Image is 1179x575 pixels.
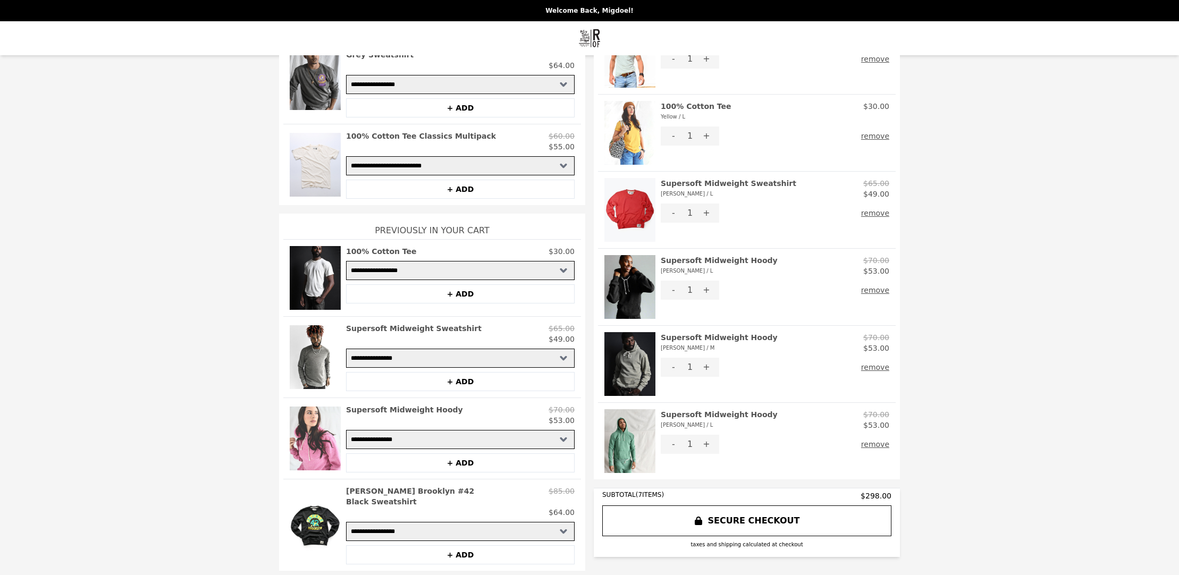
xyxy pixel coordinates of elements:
[636,491,664,498] span: ( 7 ITEMS)
[861,49,889,69] button: remove
[861,204,889,223] button: remove
[602,505,891,536] button: SECURE CHECKOUT
[694,435,719,454] button: +
[290,246,341,310] img: 100% Cotton Tee
[661,255,778,276] h2: Supersoft Midweight Hoody
[861,358,889,377] button: remove
[863,420,889,430] p: $53.00
[661,204,686,223] button: -
[602,491,636,498] span: SUBTOTAL
[346,453,575,472] button: + ADD
[661,343,778,353] div: [PERSON_NAME] / M
[549,131,575,141] p: $60.00
[604,178,655,242] img: Supersoft Midweight Sweatshirt
[661,435,686,454] button: -
[549,141,575,152] p: $55.00
[346,404,463,415] h2: Supersoft Midweight Hoody
[290,404,341,472] img: Supersoft Midweight Hoody
[346,131,496,141] h2: 100% Cotton Tee Classics Multipack
[346,486,544,507] h2: [PERSON_NAME] Brooklyn #42 Black Sweatshirt
[861,435,889,454] button: remove
[686,358,694,377] div: 1
[863,266,889,276] p: $53.00
[661,112,731,122] div: Yellow / L
[549,486,575,507] p: $85.00
[346,75,575,94] select: Select a product variant
[661,49,686,69] button: -
[861,126,889,146] button: remove
[661,281,686,300] button: -
[661,266,778,276] div: [PERSON_NAME] / L
[861,491,891,501] span: $298.00
[661,101,731,122] h2: 100% Cotton Tee
[346,430,575,449] select: Select a product variant
[863,343,889,353] p: $53.00
[861,281,889,300] button: remove
[346,522,575,541] select: Select a product variant
[604,255,655,319] img: Supersoft Midweight Hoody
[863,189,889,199] p: $49.00
[290,131,341,199] img: 100% Cotton Tee Classics Multipack
[346,156,575,175] select: Select a product variant
[686,204,694,223] div: 1
[346,372,575,391] button: + ADD
[549,246,575,257] p: $30.00
[549,60,575,71] p: $64.00
[863,409,889,420] p: $70.00
[863,255,889,266] p: $70.00
[549,415,575,426] p: $53.00
[290,323,341,391] img: Supersoft Midweight Sweatshirt
[579,28,600,49] img: Brand Logo
[661,178,796,199] h2: Supersoft Midweight Sweatshirt
[602,540,891,548] div: taxes and shipping calculated at checkout
[604,409,655,473] img: Supersoft Midweight Hoody
[549,507,575,518] p: $64.00
[661,332,778,353] h2: Supersoft Midweight Hoody
[686,126,694,146] div: 1
[346,180,575,199] button: + ADD
[863,332,889,343] p: $70.00
[863,178,889,189] p: $65.00
[661,420,778,430] div: [PERSON_NAME] / L
[661,189,796,199] div: [PERSON_NAME] / L
[549,404,575,415] p: $70.00
[686,281,694,300] div: 1
[290,39,341,117] img: UW - Bruce Lee Student ’61-’64 Grey Sweatshirt
[694,358,719,377] button: +
[661,358,686,377] button: -
[604,101,655,165] img: 100% Cotton Tee
[346,545,575,564] button: + ADD
[549,323,575,334] p: $65.00
[346,98,575,117] button: + ADD
[290,486,341,564] img: Jackie Robinson Brooklyn #42 Black Sweatshirt
[694,126,719,146] button: +
[661,126,686,146] button: -
[549,334,575,344] p: $49.00
[694,204,719,223] button: +
[863,101,889,112] p: $30.00
[604,332,655,396] img: Supersoft Midweight Hoody
[346,261,575,280] select: Select a product variant
[604,24,655,88] img: 100% Cotton Tee
[661,409,778,430] h2: Supersoft Midweight Hoody
[346,246,417,257] h2: 100% Cotton Tee
[694,281,719,300] button: +
[346,284,575,303] button: + ADD
[6,6,1173,15] p: Welcome Back, Migdoel!
[686,435,694,454] div: 1
[686,49,694,69] div: 1
[694,49,719,69] button: +
[346,349,575,368] select: Select a product variant
[283,214,581,239] h1: Previously In Your Cart
[346,323,482,334] h2: Supersoft Midweight Sweatshirt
